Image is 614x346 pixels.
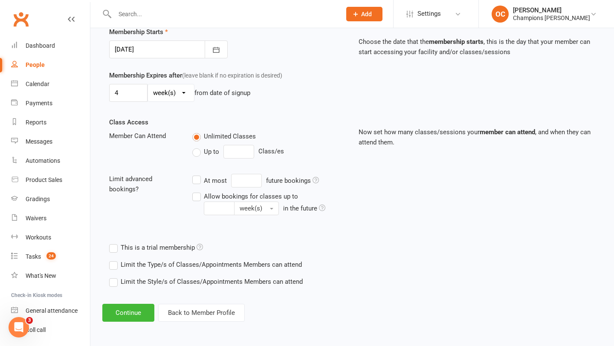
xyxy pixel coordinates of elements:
[26,61,45,68] div: People
[429,38,484,46] strong: membership starts
[26,176,62,183] div: Product Sales
[283,203,325,213] div: in the future
[11,55,90,75] a: People
[11,209,90,228] a: Waivers
[109,277,303,287] label: Limit the Style/s of Classes/Appointments Members can attend
[158,304,245,322] button: Back to Member Profile
[103,174,186,194] div: Limit advanced bookings?
[109,27,168,37] label: Membership Starts
[26,100,52,107] div: Payments
[46,252,56,259] span: 24
[109,117,148,127] label: Class Access
[26,196,50,202] div: Gradings
[240,205,262,212] span: week(s)
[194,88,250,98] div: from date of signup
[11,266,90,285] a: What's New
[204,191,298,202] div: Allow bookings for classes up to
[26,81,49,87] div: Calendar
[204,176,227,186] div: At most
[11,151,90,170] a: Automations
[109,242,203,253] label: This is a trial membership
[266,176,319,186] div: future bookings
[9,317,29,337] iframe: Intercom live chat
[103,131,186,141] div: Member Can Attend
[231,174,262,187] input: At mostfuture bookings
[182,72,282,79] span: (leave blank if no expiration is desired)
[513,14,590,22] div: Champions [PERSON_NAME]
[11,113,90,132] a: Reports
[11,228,90,247] a: Workouts
[11,190,90,209] a: Gradings
[10,9,32,30] a: Clubworx
[204,202,235,215] input: Allow bookings for classes up to week(s) in the future
[26,326,46,333] div: Roll call
[26,272,56,279] div: What's New
[26,215,46,222] div: Waivers
[359,127,595,147] p: Now set how many classes/sessions your , and when they can attend them.
[204,147,219,156] span: Up to
[26,119,46,126] div: Reports
[26,307,78,314] div: General attendance
[346,7,382,21] button: Add
[11,320,90,340] a: Roll call
[234,202,279,215] button: Allow bookings for classes up to in the future
[11,94,90,113] a: Payments
[492,6,509,23] div: OC
[417,4,441,23] span: Settings
[11,36,90,55] a: Dashboard
[26,234,51,241] div: Workouts
[26,253,41,260] div: Tasks
[11,132,90,151] a: Messages
[480,128,535,136] strong: member can attend
[109,259,302,270] label: Limit the Type/s of Classes/Appointments Members can attend
[26,317,33,324] span: 3
[11,75,90,94] a: Calendar
[11,170,90,190] a: Product Sales
[26,138,52,145] div: Messages
[513,6,590,14] div: [PERSON_NAME]
[109,70,282,81] label: Membership Expires after
[26,157,60,164] div: Automations
[11,247,90,266] a: Tasks 24
[11,301,90,320] a: General attendance kiosk mode
[102,304,154,322] button: Continue
[112,8,335,20] input: Search...
[359,37,595,57] p: Choose the date that the , this is the day that your member can start accessing your facility and...
[204,131,256,140] span: Unlimited Classes
[192,145,346,159] div: Class/es
[26,42,55,49] div: Dashboard
[361,11,372,17] span: Add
